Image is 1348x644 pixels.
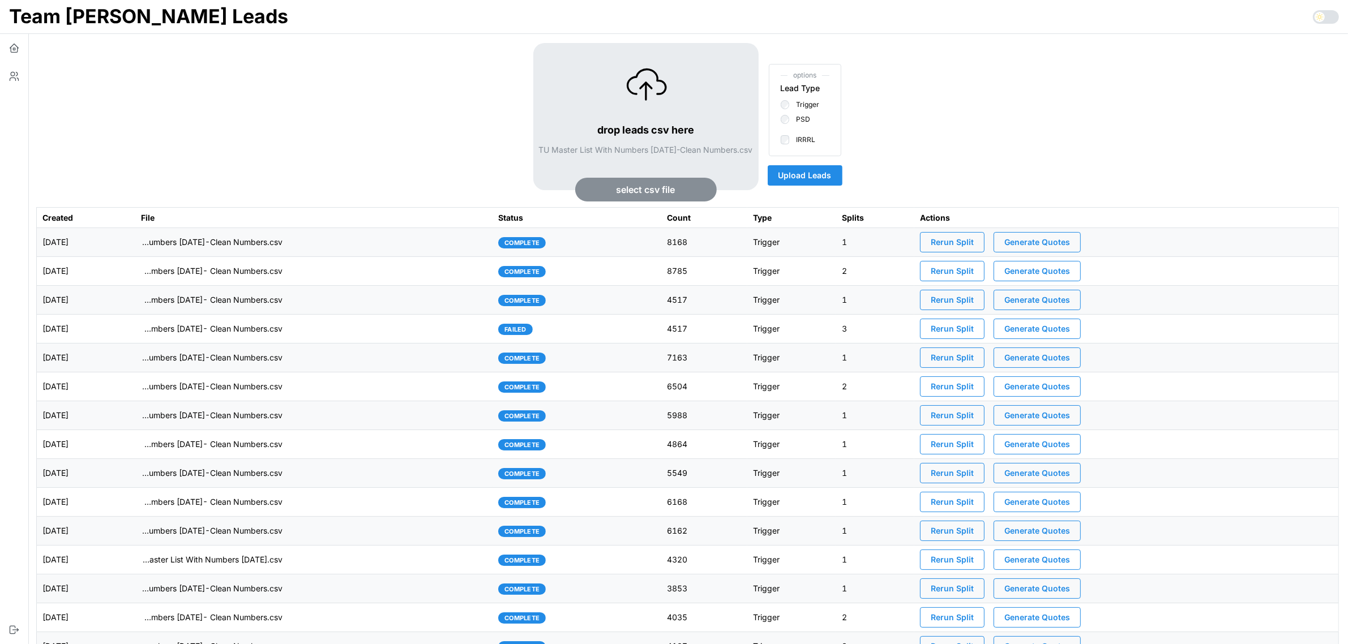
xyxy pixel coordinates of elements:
span: complete [504,267,540,277]
button: Generate Quotes [994,376,1081,397]
td: 1 [836,459,914,488]
span: complete [504,411,540,421]
button: Generate Quotes [994,607,1081,628]
button: Generate Quotes [994,405,1081,426]
span: Generate Quotes [1004,233,1070,252]
p: imports/[PERSON_NAME]/1753450852217-TU Master List With Numbers [DATE]-Clean Numbers.csv [141,583,283,594]
td: 5549 [661,459,747,488]
span: Generate Quotes [1004,492,1070,512]
p: imports/[PERSON_NAME]/1754489307140-TU Master List With Numbers [DATE]-Clean Numbers.csv [141,352,283,363]
td: Trigger [747,228,836,257]
button: Rerun Split [920,319,985,339]
span: Generate Quotes [1004,550,1070,569]
span: Rerun Split [931,377,974,396]
p: imports/[PERSON_NAME]/1753365304923-TU Master List With Numbers [DATE]- Clean Numbers.csv [141,612,283,623]
span: options [781,70,829,81]
th: Type [747,207,836,228]
span: Generate Quotes [1004,261,1070,281]
td: [DATE] [37,488,135,517]
span: Generate Quotes [1004,435,1070,454]
span: Generate Quotes [1004,463,1070,483]
p: imports/[PERSON_NAME]/1754663328317-TU Master List With Numbers [DATE]- Clean Numbers.csv [141,265,283,277]
span: Rerun Split [931,261,974,281]
span: Rerun Split [931,521,974,540]
td: Trigger [747,401,836,430]
td: 7163 [661,344,747,372]
td: [DATE] [37,228,135,257]
p: imports/[PERSON_NAME]/1753800174955-TU Master List With Numbers [DATE]-Clean Numbers.csv [141,525,283,536]
th: Created [37,207,135,228]
span: Rerun Split [931,319,974,338]
label: IRRRL [790,135,816,144]
td: 1 [836,228,914,257]
td: Trigger [747,315,836,344]
button: Generate Quotes [994,578,1081,599]
span: Generate Quotes [1004,377,1070,396]
span: Rerun Split [931,348,974,367]
th: Actions [914,207,1339,228]
p: imports/[PERSON_NAME]/1753974580802-TU Master List With Numbers [DATE]-Clean Numbers.csv [141,467,283,479]
button: Generate Quotes [994,434,1081,454]
td: [DATE] [37,546,135,574]
td: 1 [836,488,914,517]
th: File [135,207,493,228]
span: complete [504,613,540,623]
button: Rerun Split [920,405,985,426]
span: Rerun Split [931,608,974,627]
button: Generate Quotes [994,549,1081,570]
button: Upload Leads [768,165,842,186]
td: 6168 [661,488,747,517]
td: [DATE] [37,401,135,430]
td: 2 [836,603,914,632]
span: complete [504,295,540,306]
td: 4517 [661,315,747,344]
td: [DATE] [37,286,135,315]
span: complete [504,238,540,248]
p: imports/[PERSON_NAME]/1753716201962-TU Master List With Numbers [DATE].csv [141,554,283,565]
td: 1 [836,430,914,459]
td: 1 [836,517,914,546]
span: Rerun Split [931,406,974,425]
button: Rerun Split [920,261,985,281]
span: complete [504,526,540,536]
td: [DATE] [37,459,135,488]
span: complete [504,497,540,508]
button: Rerun Split [920,463,985,483]
button: Rerun Split [920,578,985,599]
span: Generate Quotes [1004,608,1070,627]
button: Rerun Split [920,347,985,368]
p: imports/[PERSON_NAME]/1754318017338-TU Master List With Numbers [DATE]-Clean Numbers.csv [141,410,283,421]
button: Rerun Split [920,290,985,310]
h1: Team [PERSON_NAME] Leads [9,4,288,29]
span: complete [504,353,540,363]
td: Trigger [747,286,836,315]
th: Count [661,207,747,228]
p: imports/[PERSON_NAME]/1754401362407-TU Master List With Numbers [DATE]-Clean Numbers.csv [141,381,283,392]
button: Rerun Split [920,232,985,252]
td: 5988 [661,401,747,430]
span: complete [504,469,540,479]
button: Generate Quotes [994,290,1081,310]
label: Trigger [790,100,820,109]
span: complete [504,440,540,450]
td: [DATE] [37,574,135,603]
td: 2 [836,257,914,286]
th: Splits [836,207,914,228]
button: Rerun Split [920,434,985,454]
button: Rerun Split [920,549,985,570]
td: 1 [836,574,914,603]
span: Rerun Split [931,435,974,454]
span: complete [504,555,540,565]
td: 2 [836,372,914,401]
p: imports/[PERSON_NAME]/1754582456659-TU Master List With Numbers [DATE]- Clean Numbers.csv [141,294,283,306]
button: select csv file [575,178,717,201]
button: Rerun Split [920,492,985,512]
td: 1 [836,546,914,574]
td: Trigger [747,517,836,546]
span: Generate Quotes [1004,579,1070,598]
span: Generate Quotes [1004,319,1070,338]
td: [DATE] [37,344,135,372]
span: Rerun Split [931,233,974,252]
button: Generate Quotes [994,521,1081,541]
td: 4035 [661,603,747,632]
